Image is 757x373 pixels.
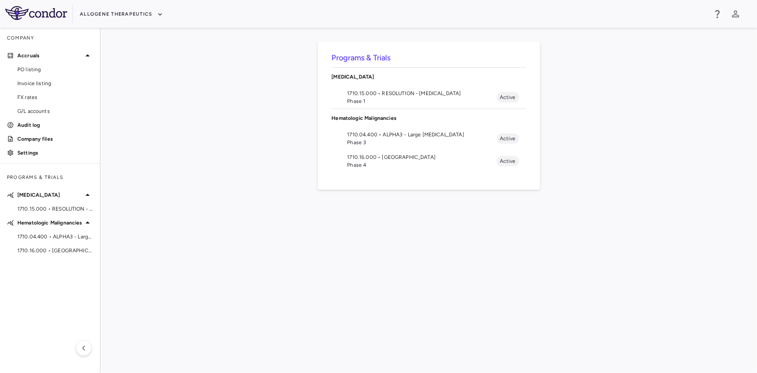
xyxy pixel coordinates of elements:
span: Invoice listing [17,79,93,87]
p: Hematologic Malignancies [17,219,82,227]
p: Hematologic Malignancies [332,114,526,122]
span: 1710.16.000 • [GEOGRAPHIC_DATA] [347,153,497,161]
span: Phase 4 [347,161,497,169]
span: FX rates [17,93,93,101]
p: [MEDICAL_DATA] [332,73,526,81]
li: 1710.04.400 • ALPHA3 - Large [MEDICAL_DATA]Phase 3Active [332,127,526,150]
span: Active [497,93,519,101]
span: G/L accounts [17,107,93,115]
p: [MEDICAL_DATA] [17,191,82,199]
h6: Programs & Trials [332,52,526,64]
p: Accruals [17,52,82,59]
span: 1710.15.000 • RESOLUTION - [MEDICAL_DATA] [17,205,93,213]
button: Allogene Therapeutics [80,7,163,21]
div: [MEDICAL_DATA] [332,68,526,86]
li: 1710.16.000 • [GEOGRAPHIC_DATA]Phase 4Active [332,150,526,172]
span: Active [497,135,519,142]
span: Active [497,157,519,165]
div: Hematologic Malignancies [332,109,526,127]
span: Phase 1 [347,97,497,105]
p: Settings [17,149,93,157]
span: 1710.16.000 • [GEOGRAPHIC_DATA] [17,247,93,254]
img: logo-full-BYUhSk78.svg [5,6,67,20]
span: Phase 3 [347,139,497,146]
p: Audit log [17,121,93,129]
span: 1710.04.400 • ALPHA3 - Large [MEDICAL_DATA] [17,233,93,241]
li: 1710.15.000 • RESOLUTION - [MEDICAL_DATA]Phase 1Active [332,86,526,109]
span: PO listing [17,66,93,73]
p: Company files [17,135,93,143]
span: 1710.04.400 • ALPHA3 - Large [MEDICAL_DATA] [347,131,497,139]
span: 1710.15.000 • RESOLUTION - [MEDICAL_DATA] [347,89,497,97]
